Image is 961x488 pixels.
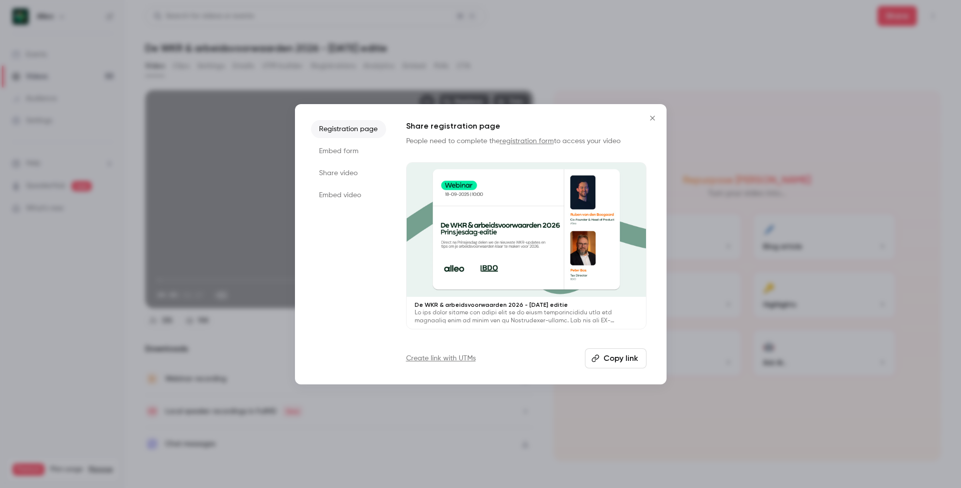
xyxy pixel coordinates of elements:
[406,136,647,146] p: People need to complete the to access your video
[415,301,638,309] p: De WKR & arbeidsvoorwaarden 2026 - [DATE] editie
[500,138,554,145] a: registration form
[311,120,386,138] li: Registration page
[311,142,386,160] li: Embed form
[406,120,647,132] h1: Share registration page
[311,164,386,182] li: Share video
[585,348,647,368] button: Copy link
[643,108,663,128] button: Close
[406,353,476,363] a: Create link with UTMs
[415,309,638,325] p: Lo ips dolor sitame con adipi elit se do eiusm temporincididu utla etd magnaaliq enim ad minim ve...
[406,162,647,330] a: De WKR & arbeidsvoorwaarden 2026 - [DATE] editieLo ips dolor sitame con adipi elit se do eiusm te...
[311,186,386,204] li: Embed video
